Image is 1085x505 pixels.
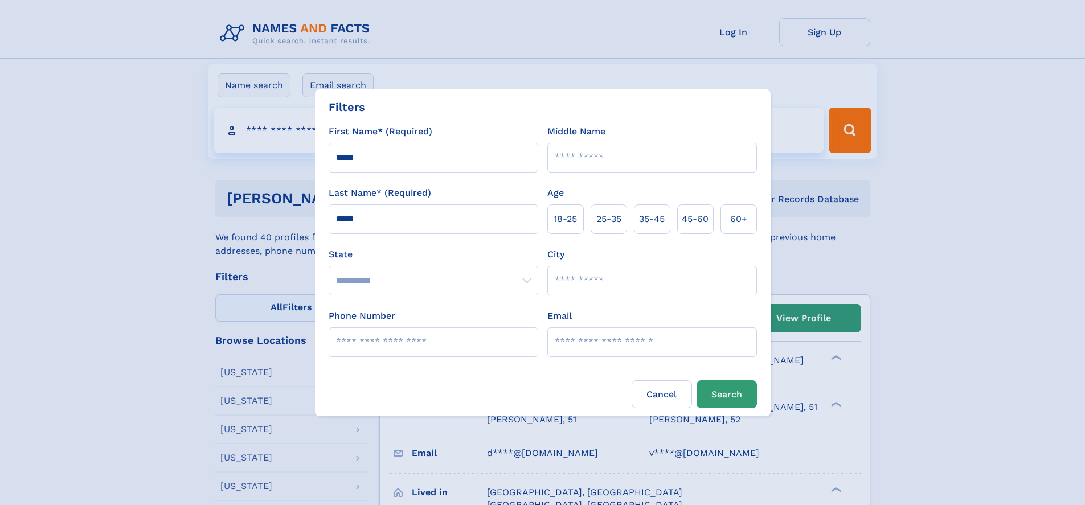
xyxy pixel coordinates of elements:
[329,309,395,323] label: Phone Number
[329,98,365,116] div: Filters
[632,380,692,408] label: Cancel
[329,248,538,261] label: State
[547,309,572,323] label: Email
[596,212,621,226] span: 25‑35
[682,212,709,226] span: 45‑60
[730,212,747,226] span: 60+
[554,212,577,226] span: 18‑25
[639,212,665,226] span: 35‑45
[547,248,564,261] label: City
[329,186,431,200] label: Last Name* (Required)
[547,186,564,200] label: Age
[329,125,432,138] label: First Name* (Required)
[697,380,757,408] button: Search
[547,125,605,138] label: Middle Name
